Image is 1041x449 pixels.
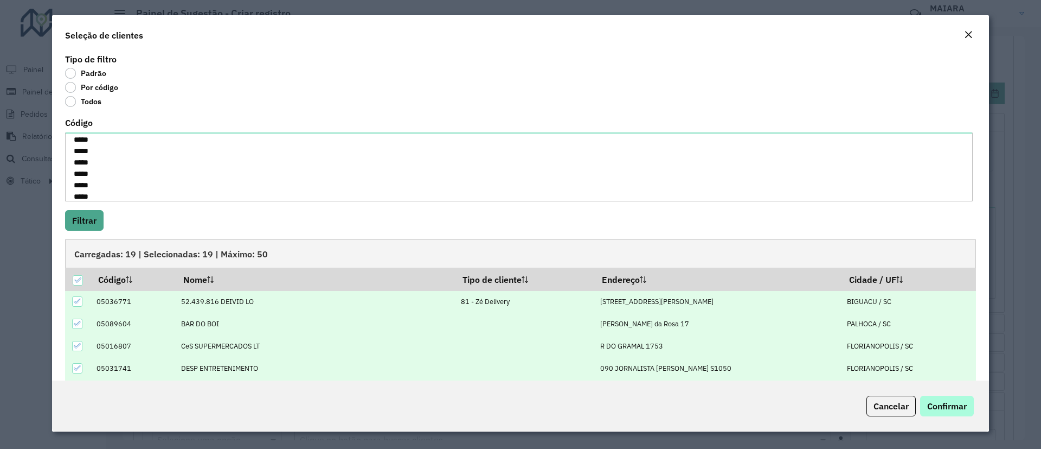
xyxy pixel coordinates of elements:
[961,28,976,42] button: Close
[65,82,118,93] label: Por código
[91,335,176,357] td: 05016807
[455,268,595,290] th: Tipo de cliente
[65,29,143,42] h4: Seleção de clientes
[65,53,117,66] label: Tipo de filtro
[65,116,93,129] label: Código
[176,268,455,290] th: Nome
[841,291,976,313] td: BIGUACU / SC
[595,291,841,313] td: [STREET_ADDRESS][PERSON_NAME]
[91,380,176,402] td: 05090269
[176,291,455,313] td: 52.439.816 DEIVID LO
[841,357,976,380] td: FLORIANOPOLIS / SC
[841,335,976,357] td: FLORIANOPOLIS / SC
[65,239,976,268] div: Carregadas: 19 | Selecionadas: 19 | Máximo: 50
[841,268,976,290] th: Cidade / UF
[841,313,976,335] td: PALHOCA / SC
[455,291,595,313] td: 81 - Zé Delivery
[65,68,106,79] label: Padrão
[595,380,841,402] td: [STREET_ADDRESS][PERSON_NAME]
[873,401,909,412] span: Cancelar
[866,396,916,416] button: Cancelar
[927,401,967,412] span: Confirmar
[91,291,176,313] td: 05036771
[595,357,841,380] td: 090 JORNALISTA [PERSON_NAME] S1050
[595,313,841,335] td: [PERSON_NAME] da Rosa 17
[595,268,841,290] th: Endereço
[91,313,176,335] td: 05089604
[841,380,976,402] td: SAO JOSE / SC
[920,396,974,416] button: Confirmar
[65,210,104,231] button: Filtrar
[964,30,973,39] em: Fechar
[176,313,455,335] td: BAR DO BOI
[91,268,176,290] th: Código
[65,96,101,107] label: Todos
[176,357,455,380] td: DESP ENTRETENIMENTO
[595,335,841,357] td: R DO GRAMAL 1753
[91,357,176,380] td: 05031741
[176,380,455,402] td: ELITE CHOPP E CARGAS
[176,335,455,357] td: CeS SUPERMERCADOS LT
